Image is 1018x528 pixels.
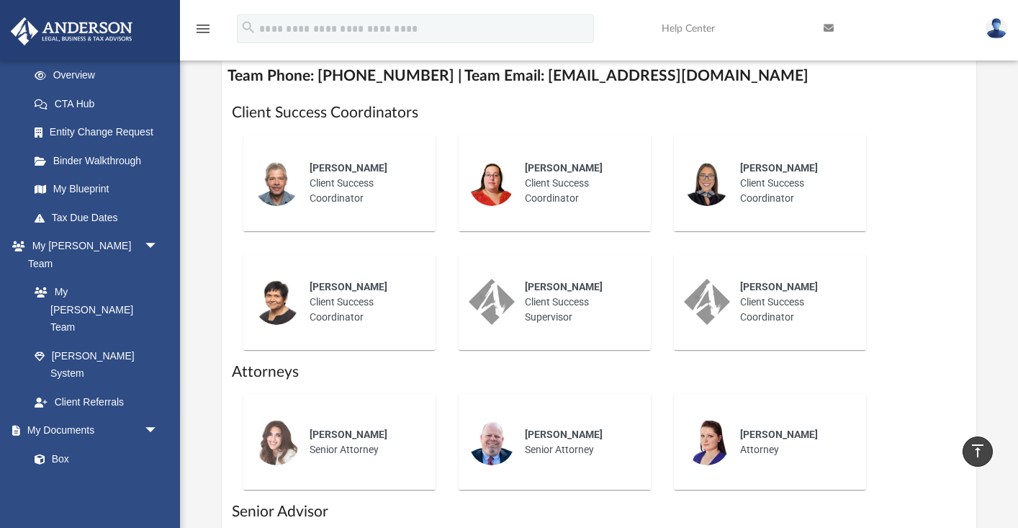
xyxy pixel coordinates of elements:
span: [PERSON_NAME] [525,162,603,174]
div: Client Success Coordinator [515,151,641,216]
a: My [PERSON_NAME] Team [20,278,166,342]
span: [PERSON_NAME] [310,281,387,292]
img: thumbnail [469,160,515,206]
img: thumbnail [469,279,515,325]
a: Tax Due Dates [20,203,180,232]
div: Client Success Coordinator [730,269,856,335]
span: arrow_drop_down [144,416,173,446]
div: Attorney [730,417,856,467]
a: menu [194,27,212,37]
a: Overview [20,61,180,90]
img: thumbnail [253,419,299,465]
img: thumbnail [684,279,730,325]
a: [PERSON_NAME] System [20,341,173,388]
img: User Pic [986,18,1007,39]
div: Client Success Coordinator [299,269,425,335]
h1: Attorneys [232,362,966,382]
span: [PERSON_NAME] [740,429,818,440]
img: thumbnail [469,419,515,465]
div: Senior Attorney [299,417,425,467]
i: search [240,19,256,35]
span: arrow_drop_down [144,232,173,261]
a: vertical_align_top [963,437,993,467]
a: Entity Change Request [20,118,180,147]
img: thumbnail [253,279,299,325]
h1: Senior Advisor [232,501,966,522]
span: [PERSON_NAME] [740,281,818,292]
span: [PERSON_NAME] [740,162,818,174]
img: thumbnail [684,160,730,206]
span: [PERSON_NAME] [310,162,387,174]
h1: Client Success Coordinators [232,102,966,123]
span: [PERSON_NAME] [310,429,387,440]
a: My [PERSON_NAME] Teamarrow_drop_down [10,232,173,278]
div: Client Success Supervisor [515,269,641,335]
i: vertical_align_top [969,442,986,460]
a: Meeting Minutes [20,473,173,502]
img: thumbnail [253,160,299,206]
div: Senior Attorney [515,417,641,467]
h4: Team Phone: [PHONE_NUMBER] | Team Email: [EMAIL_ADDRESS][DOMAIN_NAME] [222,60,976,92]
a: My Documentsarrow_drop_down [10,416,173,445]
a: CTA Hub [20,89,180,118]
img: Anderson Advisors Platinum Portal [6,17,137,45]
img: thumbnail [684,419,730,465]
a: My Blueprint [20,175,173,204]
i: menu [194,20,212,37]
a: Binder Walkthrough [20,146,180,175]
span: [PERSON_NAME] [525,429,603,440]
a: Box [20,444,166,473]
div: Client Success Coordinator [299,151,425,216]
span: [PERSON_NAME] [525,281,603,292]
div: Client Success Coordinator [730,151,856,216]
a: Client Referrals [20,388,173,416]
